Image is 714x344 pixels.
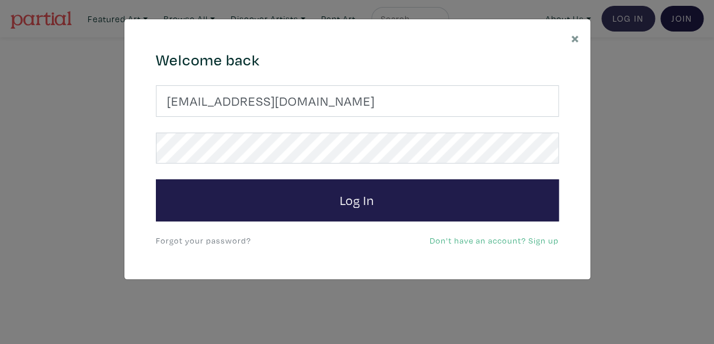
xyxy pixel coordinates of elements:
[560,19,590,56] button: Close
[156,51,559,70] h4: Welcome back
[430,235,559,246] a: Don't have an account? Sign up
[156,235,251,246] a: Forgot your password?
[156,85,559,117] input: Your email
[156,179,559,221] button: Log In
[571,27,580,48] span: ×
